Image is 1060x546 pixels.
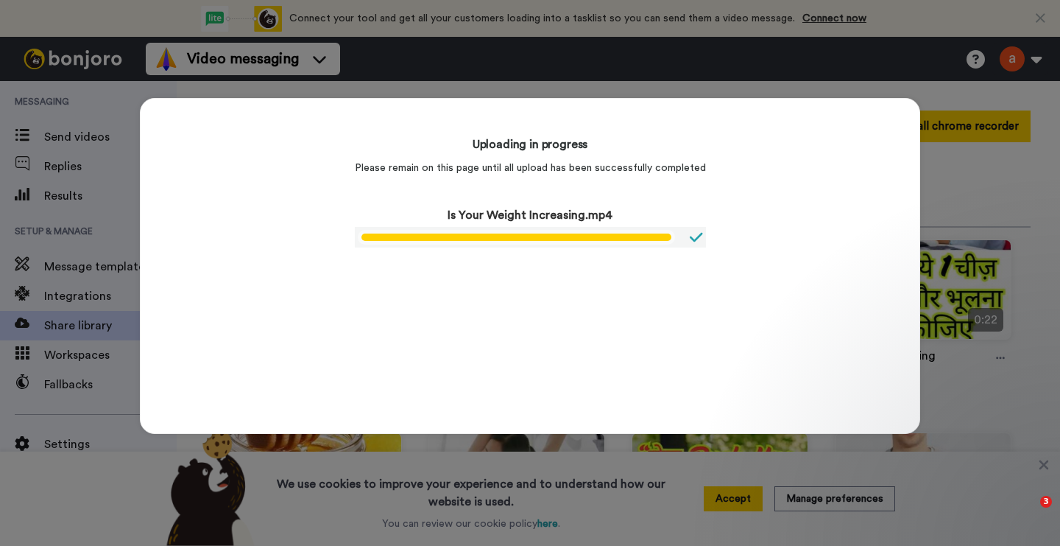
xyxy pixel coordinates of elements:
iframe: Intercom notifications message [766,396,1060,506]
iframe: Intercom live chat [1010,496,1045,531]
p: Please remain on this page until all upload has been successfully completed [355,161,706,175]
h4: Uploading in progress [473,136,588,153]
p: Is Your Weight Increasing.mp4 [355,206,706,224]
span: 3 [1040,496,1052,508]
